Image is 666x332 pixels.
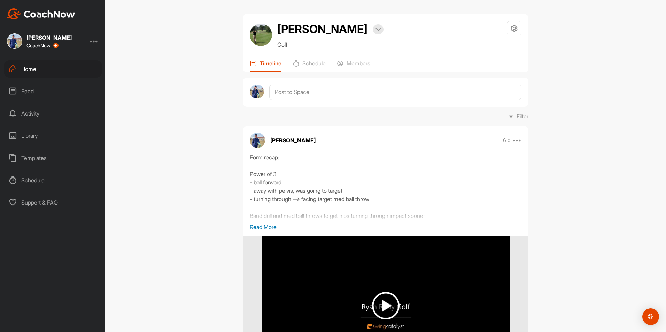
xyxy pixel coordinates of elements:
p: Golf [277,40,384,49]
p: Read More [250,223,521,231]
div: Library [4,127,102,144]
img: avatar [250,85,264,99]
p: Filter [517,112,528,120]
div: Open Intercom Messenger [642,308,659,325]
img: play [372,292,400,319]
div: Schedule [4,172,102,189]
div: Home [4,60,102,78]
p: Timeline [260,60,281,67]
p: Members [347,60,370,67]
div: Form recap: Power of 3 - ball forward - away with pelvis, was going to target - turning through -... [250,153,521,223]
img: arrow-down [375,28,381,31]
p: Schedule [302,60,326,67]
img: avatar [250,24,272,46]
img: CoachNow [7,8,75,19]
div: Activity [4,105,102,122]
img: square_8898714ae364966e4f3eca08e6afe3c4.jpg [7,33,22,49]
p: [PERSON_NAME] [270,136,316,144]
div: [PERSON_NAME] [26,35,72,40]
div: Support & FAQ [4,194,102,211]
div: Templates [4,149,102,167]
div: CoachNow [26,43,59,48]
div: Feed [4,82,102,100]
h2: [PERSON_NAME] [277,21,367,38]
p: 6 d [503,137,511,144]
img: avatar [250,133,265,148]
